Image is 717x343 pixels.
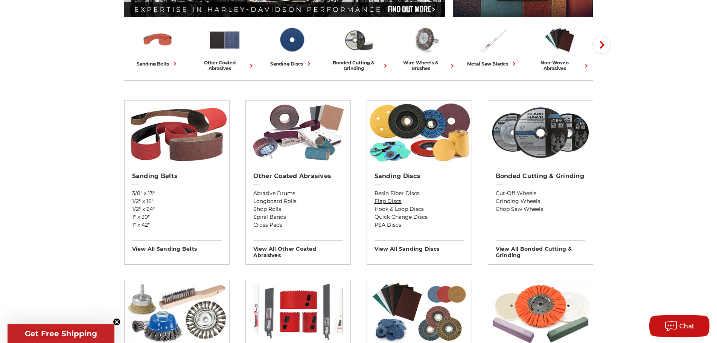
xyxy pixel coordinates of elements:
h3: View All sanding discs [374,240,464,252]
div: bonded cutting & grinding [328,60,389,71]
a: Quick Change Discs [374,213,464,221]
img: Bonded Cutting & Grinding [342,24,375,56]
img: Other Coated Abrasives [208,24,241,56]
a: 1" x 42" [132,221,222,229]
button: Next [592,36,610,54]
img: Sanding Belts [141,24,174,56]
a: Spiral Bands [253,213,343,221]
h2: Other Coated Abrasives [253,172,343,180]
h2: Sanding Discs [374,172,464,180]
a: non-woven abrasives [529,24,590,71]
a: other coated abrasives [194,24,255,71]
img: Other Coated Abrasives [246,101,350,165]
a: 1" x 30" [132,213,222,221]
a: PSA Discs [374,221,464,229]
div: wire wheels & brushes [395,60,456,71]
img: Metal Saw Blades [476,24,509,56]
img: Bonded Cutting & Grinding [488,101,593,165]
a: Abrasive Drums [253,189,343,197]
span: Get Free Shipping [25,329,97,338]
h3: View All sanding belts [132,240,222,252]
a: Resin Fiber Discs [374,189,464,197]
a: wire wheels & brushes [395,24,456,71]
a: Flap Discs [374,197,464,205]
a: sanding belts [127,24,188,68]
a: 3/8" x 13" [132,189,222,197]
div: sanding belts [137,60,179,68]
div: Get Free ShippingClose teaser [8,324,114,343]
h3: View All bonded cutting & grinding [496,240,585,259]
button: Close teaser [113,318,120,326]
h2: Sanding Belts [132,172,222,180]
a: Hook & Loop Discs [374,205,464,213]
span: Chat [679,323,695,330]
a: Cross Pads [253,221,343,229]
img: Non-woven Abrasives [543,24,576,56]
a: Longboard Rolls [253,197,343,205]
a: 1/2" x 24" [132,205,222,213]
a: Cut-Off Wheels [496,189,585,197]
a: 1/2" x 18" [132,197,222,205]
img: Sanding Discs [367,101,472,165]
a: metal saw blades [462,24,523,68]
img: Wire Wheels & Brushes [409,24,442,56]
a: Chop Saw Wheels [496,205,585,213]
button: Chat [649,315,709,337]
img: Sanding Discs [275,24,308,56]
div: sanding discs [270,60,313,68]
img: Sanding Belts [125,101,229,165]
h2: Bonded Cutting & Grinding [496,172,585,180]
a: Grinding Wheels [496,197,585,205]
div: non-woven abrasives [529,60,590,71]
div: metal saw blades [467,60,518,68]
h3: View All other coated abrasives [253,240,343,259]
div: other coated abrasives [194,60,255,71]
a: bonded cutting & grinding [328,24,389,71]
a: sanding discs [261,24,322,68]
a: Shop Rolls [253,205,343,213]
